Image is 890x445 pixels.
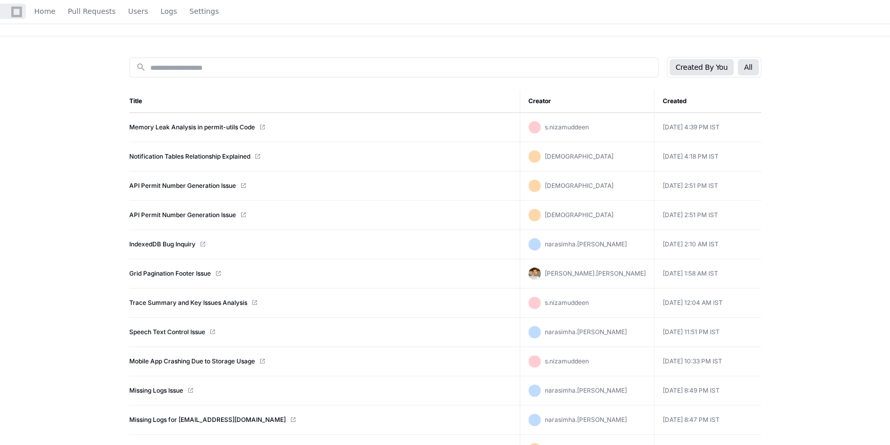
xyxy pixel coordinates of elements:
td: [DATE] 2:51 PM IST [655,171,761,201]
mat-icon: search [136,62,146,72]
span: [PERSON_NAME].[PERSON_NAME] [545,269,646,277]
span: [DEMOGRAPHIC_DATA] [545,152,614,160]
td: [DATE] 8:47 PM IST [655,405,761,435]
span: Pull Requests [68,8,115,14]
td: [DATE] 4:39 PM IST [655,113,761,142]
a: Mobile App Crashing Due to Storage Usage [129,357,255,365]
a: API Permit Number Generation Issue [129,182,236,190]
td: [DATE] 1:58 AM IST [655,259,761,288]
button: Created By You [669,59,734,75]
span: Home [34,8,55,14]
button: All [738,59,758,75]
td: [DATE] 2:51 PM IST [655,201,761,230]
td: [DATE] 2:10 AM IST [655,230,761,259]
span: narasimha.[PERSON_NAME] [545,240,627,248]
a: Memory Leak Analysis in permit-utils Code [129,123,255,131]
td: [DATE] 11:51 PM IST [655,318,761,347]
span: Logs [161,8,177,14]
a: Missing Logs Issue [129,386,183,395]
span: Settings [189,8,219,14]
td: [DATE] 4:18 PM IST [655,142,761,171]
a: Missing Logs for [EMAIL_ADDRESS][DOMAIN_NAME] [129,416,286,424]
td: [DATE] 10:33 PM IST [655,347,761,376]
span: s.nizamuddeen [545,357,589,365]
a: IndexedDB Bug Inquiry [129,240,195,248]
td: [DATE] 8:49 PM IST [655,376,761,405]
span: narasimha.[PERSON_NAME] [545,416,627,423]
a: Grid Pagination Footer Issue [129,269,211,278]
span: [DEMOGRAPHIC_DATA] [545,182,614,189]
span: Users [128,8,148,14]
span: s.nizamuddeen [545,299,589,306]
a: Notification Tables Relationship Explained [129,152,250,161]
span: s.nizamuddeen [545,123,589,131]
span: narasimha.[PERSON_NAME] [545,386,627,394]
span: narasimha.[PERSON_NAME] [545,328,627,336]
a: Trace Summary and Key Issues Analysis [129,299,247,307]
th: Created [655,90,761,113]
td: [DATE] 12:04 AM IST [655,288,761,318]
a: API Permit Number Generation Issue [129,211,236,219]
span: [DEMOGRAPHIC_DATA] [545,211,614,219]
img: avatar [528,267,541,280]
a: Speech Text Control Issue [129,328,205,336]
th: Title [129,90,520,113]
th: Creator [520,90,655,113]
